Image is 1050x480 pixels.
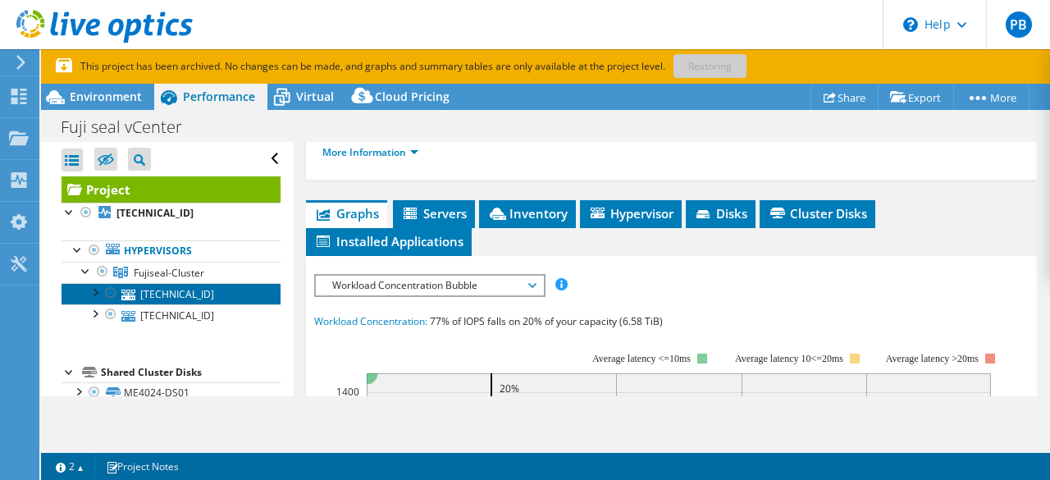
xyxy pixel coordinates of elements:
text: Average latency >20ms [885,353,978,364]
span: Cloud Pricing [375,89,450,104]
span: Workload Concentration: [314,314,427,328]
p: This project has been archived. No changes can be made, and graphs and summary tables are only av... [56,57,860,75]
span: Performance [183,89,255,104]
h1: Fuji seal vCenter [53,118,208,136]
tspan: Average latency <=10ms [592,353,691,364]
span: Cluster Disks [768,205,867,222]
a: More Information [322,145,418,159]
a: [TECHNICAL_ID] [62,304,281,326]
span: Installed Applications [314,233,463,249]
text: 20% [500,382,519,395]
svg: \n [903,17,918,32]
a: More [953,85,1029,110]
b: [TECHNICAL_ID] [116,206,194,220]
span: Environment [70,89,142,104]
a: ME4024-DS01 [62,382,281,404]
span: Workload Concentration Bubble [324,276,535,295]
span: Servers [401,205,467,222]
text: 1400 [336,385,359,399]
a: 2 [44,456,95,477]
span: 77% of IOPS falls on 20% of your capacity (6.58 TiB) [430,314,663,328]
tspan: Average latency 10<=20ms [735,353,843,364]
span: PB [1006,11,1032,38]
span: Hypervisor [588,205,673,222]
span: Disks [694,205,747,222]
a: [TECHNICAL_ID] [62,283,281,304]
a: Hypervisors [62,240,281,262]
div: Shared Cluster Disks [101,363,281,382]
a: Export [878,85,954,110]
span: Fujiseal-Cluster [134,266,204,280]
a: Project [62,176,281,203]
span: Virtual [296,89,334,104]
span: Graphs [314,205,379,222]
a: Share [810,85,879,110]
a: Project Notes [94,456,190,477]
a: Fujiseal-Cluster [62,262,281,283]
span: Inventory [487,205,568,222]
a: [TECHNICAL_ID] [62,203,281,224]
